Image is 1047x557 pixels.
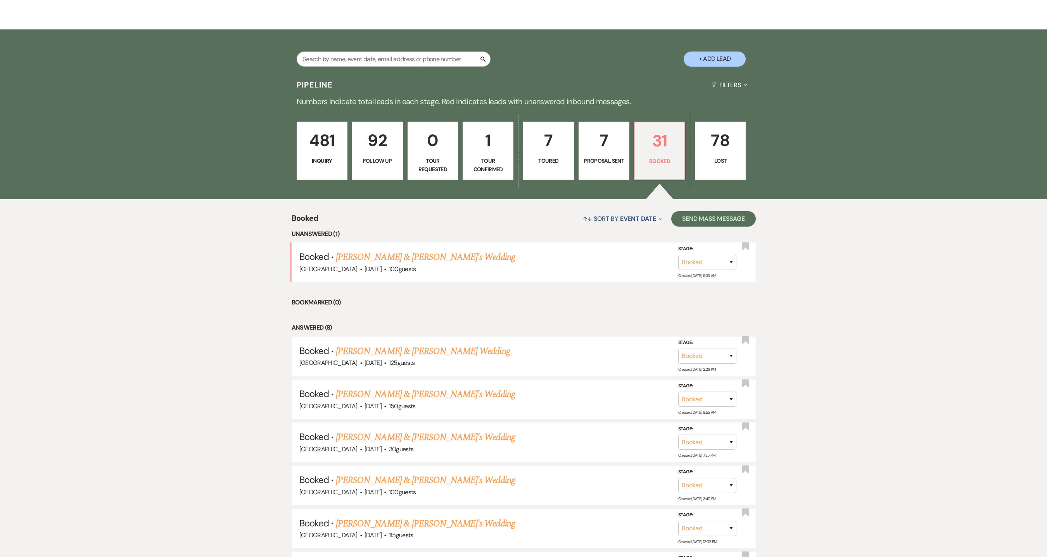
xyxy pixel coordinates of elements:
[292,323,756,333] li: Answered (8)
[639,157,680,165] p: Booked
[389,265,416,273] span: 100 guests
[389,488,416,496] span: 100 guests
[299,345,329,357] span: Booked
[297,52,491,67] input: Search by name, event date, email address or phone number
[678,245,736,253] label: Stage:
[413,156,453,174] p: Tour Requested
[299,517,329,529] span: Booked
[365,359,382,367] span: [DATE]
[528,156,569,165] p: Toured
[336,430,515,444] a: [PERSON_NAME] & [PERSON_NAME]'s Wedding
[299,431,329,443] span: Booked
[678,468,736,476] label: Stage:
[299,488,358,496] span: [GEOGRAPHIC_DATA]
[389,402,416,410] span: 150 guests
[302,127,342,153] p: 481
[299,251,329,263] span: Booked
[244,95,803,108] p: Numbers indicate total leads in each stage. Red indicates leads with unanswered inbound messages.
[684,52,746,67] button: + Add Lead
[292,229,756,239] li: Unanswered (1)
[297,79,333,90] h3: Pipeline
[678,511,736,519] label: Stage:
[336,387,515,401] a: [PERSON_NAME] & [PERSON_NAME]'s Wedding
[583,215,592,223] span: ↑↓
[389,445,414,453] span: 30 guests
[695,122,746,180] a: 78Lost
[408,122,458,180] a: 0Tour Requested
[299,359,358,367] span: [GEOGRAPHIC_DATA]
[584,156,624,165] p: Proposal Sent
[678,273,716,278] span: Created: [DATE] 9:33 AM
[389,359,415,367] span: 125 guests
[700,156,741,165] p: Lost
[365,531,382,539] span: [DATE]
[678,339,736,347] label: Stage:
[678,410,716,415] span: Created: [DATE] 8:55 AM
[584,127,624,153] p: 7
[671,211,756,227] button: Send Mass Message
[678,367,716,372] span: Created: [DATE] 2:26 PM
[336,517,515,531] a: [PERSON_NAME] & [PERSON_NAME]'s Wedding
[365,402,382,410] span: [DATE]
[357,127,398,153] p: 92
[468,127,508,153] p: 1
[299,531,358,539] span: [GEOGRAPHIC_DATA]
[299,265,358,273] span: [GEOGRAPHIC_DATA]
[620,215,656,223] span: Event Date
[678,425,736,433] label: Stage:
[463,122,513,180] a: 1Tour Confirmed
[579,122,629,180] a: 7Proposal Sent
[336,473,515,487] a: [PERSON_NAME] & [PERSON_NAME]'s Wedding
[708,75,750,95] button: Filters
[297,122,347,180] a: 481Inquiry
[523,122,574,180] a: 7Toured
[292,212,318,229] span: Booked
[299,402,358,410] span: [GEOGRAPHIC_DATA]
[302,156,342,165] p: Inquiry
[365,445,382,453] span: [DATE]
[389,531,413,539] span: 115 guests
[299,474,329,486] span: Booked
[352,122,403,180] a: 92Follow Up
[678,453,715,458] span: Created: [DATE] 7:25 PM
[700,127,741,153] p: 78
[528,127,569,153] p: 7
[336,250,515,264] a: [PERSON_NAME] & [PERSON_NAME]'s Wedding
[639,128,680,154] p: 31
[678,382,736,390] label: Stage:
[678,539,717,544] span: Created: [DATE] 12:02 PM
[580,208,665,229] button: Sort By Event Date
[365,488,382,496] span: [DATE]
[365,265,382,273] span: [DATE]
[299,445,358,453] span: [GEOGRAPHIC_DATA]
[468,156,508,174] p: Tour Confirmed
[678,496,716,501] span: Created: [DATE] 3:40 PM
[336,344,510,358] a: [PERSON_NAME] & [PERSON_NAME] Wedding
[413,127,453,153] p: 0
[357,156,398,165] p: Follow Up
[292,297,756,308] li: Bookmarked (0)
[299,388,329,400] span: Booked
[634,122,686,180] a: 31Booked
